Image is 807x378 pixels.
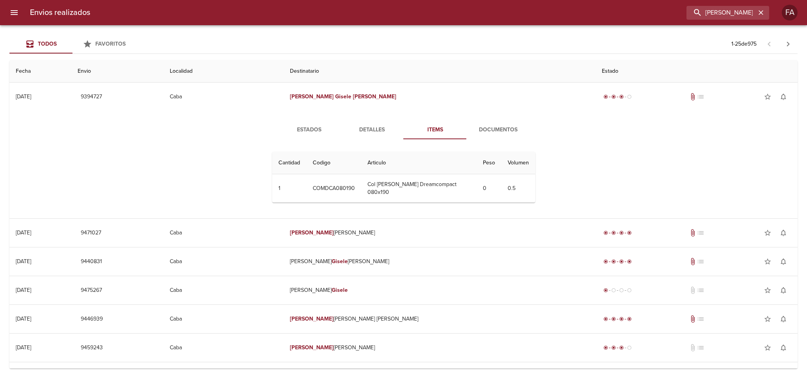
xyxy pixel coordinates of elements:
[619,345,624,350] span: radio_button_checked
[306,152,361,174] th: Codigo
[9,35,135,53] div: Tabs Envios
[697,344,705,352] span: No tiene pedido asociado
[697,315,705,323] span: No tiene pedido asociado
[689,344,697,352] span: No tiene documentos adjuntos
[760,89,775,105] button: Agregar a favoritos
[764,258,772,266] span: star_border
[627,230,632,235] span: radio_button_checked
[782,5,798,20] div: Abrir información de usuario
[779,315,787,323] span: notifications_none
[689,286,697,294] span: No tiene documentos adjuntos
[81,286,102,295] span: 9475267
[697,286,705,294] span: No tiene pedido asociado
[284,219,596,247] td: [PERSON_NAME]
[689,93,697,101] span: Tiene documentos adjuntos
[627,345,632,350] span: radio_button_unchecked
[697,229,705,237] span: No tiene pedido asociado
[78,283,105,298] button: 9475267
[290,93,334,100] em: [PERSON_NAME]
[477,174,501,203] td: 0
[619,230,624,235] span: radio_button_checked
[272,174,306,203] td: 1
[284,247,596,276] td: [PERSON_NAME] [PERSON_NAME]
[78,90,105,104] button: 9394727
[16,315,31,322] div: [DATE]
[81,257,102,267] span: 9440831
[611,288,616,293] span: radio_button_unchecked
[779,344,787,352] span: notifications_none
[619,94,624,99] span: radio_button_checked
[284,334,596,362] td: [PERSON_NAME]
[408,125,462,135] span: Items
[760,311,775,327] button: Agregar a favoritos
[603,317,608,321] span: radio_button_checked
[775,89,791,105] button: Activar notificaciones
[163,305,284,333] td: Caba
[81,343,103,353] span: 9459243
[602,229,633,237] div: Entregado
[764,93,772,101] span: star_border
[627,288,632,293] span: radio_button_unchecked
[619,259,624,264] span: radio_button_checked
[775,311,791,327] button: Activar notificaciones
[95,41,126,47] span: Favoritos
[611,317,616,321] span: radio_button_checked
[272,152,306,174] th: Cantidad
[81,92,102,102] span: 9394727
[38,41,57,47] span: Todos
[278,120,530,139] div: Tabs detalle de guia
[602,315,633,323] div: Entregado
[779,35,798,53] span: Pagina siguiente
[603,259,608,264] span: radio_button_checked
[471,125,525,135] span: Documentos
[596,60,798,83] th: Estado
[775,225,791,241] button: Activar notificaciones
[627,317,632,321] span: radio_button_checked
[686,6,756,20] input: buscar
[764,286,772,294] span: star_border
[697,93,705,101] span: No tiene pedido asociado
[272,152,535,203] table: Tabla de Items
[306,174,361,203] td: COMDCA080190
[697,258,705,266] span: No tiene pedido asociado
[760,40,779,48] span: Pagina anterior
[779,229,787,237] span: notifications_none
[16,93,31,100] div: [DATE]
[284,276,596,304] td: [PERSON_NAME]
[78,226,104,240] button: 9471027
[760,225,775,241] button: Agregar a favoritos
[779,258,787,266] span: notifications_none
[30,6,90,19] h6: Envios realizados
[163,276,284,304] td: Caba
[689,229,697,237] span: Tiene documentos adjuntos
[782,5,798,20] div: FA
[611,259,616,264] span: radio_button_checked
[627,94,632,99] span: radio_button_unchecked
[16,229,31,236] div: [DATE]
[731,40,757,48] p: 1 - 25 de 975
[345,125,399,135] span: Detalles
[689,315,697,323] span: Tiene documentos adjuntos
[611,345,616,350] span: radio_button_checked
[627,259,632,264] span: radio_button_checked
[335,93,351,100] em: Gisele
[760,282,775,298] button: Agregar a favoritos
[78,341,106,355] button: 9459243
[603,345,608,350] span: radio_button_checked
[71,60,163,83] th: Envio
[689,258,697,266] span: Tiene documentos adjuntos
[611,230,616,235] span: radio_button_checked
[775,282,791,298] button: Activar notificaciones
[163,60,284,83] th: Localidad
[603,288,608,293] span: radio_button_checked
[282,125,336,135] span: Estados
[163,247,284,276] td: Caba
[760,254,775,269] button: Agregar a favoritos
[16,287,31,293] div: [DATE]
[361,174,477,203] td: Col [PERSON_NAME] Dreamcompact 080x190
[78,254,105,269] button: 9440831
[764,315,772,323] span: star_border
[16,258,31,265] div: [DATE]
[764,229,772,237] span: star_border
[603,94,608,99] span: radio_button_checked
